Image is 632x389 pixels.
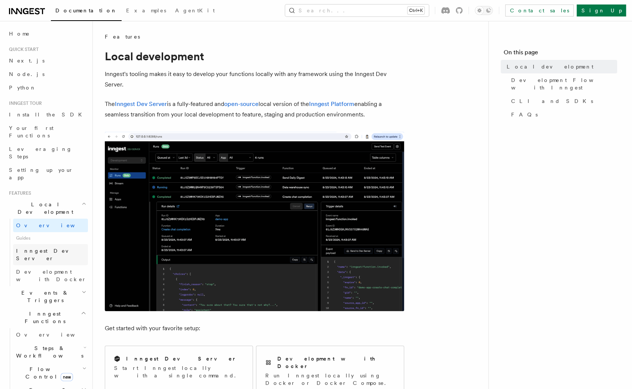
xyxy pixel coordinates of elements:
button: Steps & Workflows [13,341,88,362]
span: Features [6,190,31,196]
span: Inngest tour [6,100,42,106]
button: Search...Ctrl+K [285,4,429,16]
a: CLI and SDKs [508,94,617,108]
span: Events & Triggers [6,289,82,304]
p: Inngest's tooling makes it easy to develop your functions locally with any framework using the In... [105,69,404,90]
a: Node.js [6,67,88,81]
a: Your first Functions [6,121,88,142]
span: Next.js [9,58,45,64]
h1: Local development [105,49,404,63]
button: Toggle dark mode [475,6,493,15]
kbd: Ctrl+K [407,7,424,14]
span: AgentKit [175,7,215,13]
span: Documentation [55,7,117,13]
a: Overview [13,328,88,341]
button: Local Development [6,198,88,219]
span: Local development [507,63,593,70]
span: Overview [16,222,93,228]
span: Quick start [6,46,39,52]
span: Development with Docker [16,269,86,282]
p: Get started with your favorite setup: [105,323,404,334]
span: Inngest Dev Server [16,248,80,261]
a: Local development [504,60,617,73]
a: Documentation [51,2,122,21]
span: Home [9,30,30,37]
a: Setting up your app [6,163,88,184]
span: Development Flow with Inngest [511,76,617,91]
button: Flow Controlnew [13,362,88,383]
a: Contact sales [505,4,574,16]
h2: Development with Docker [277,355,395,370]
a: Inngest Dev Server [13,244,88,265]
a: open-source [224,100,259,107]
span: Examples [126,7,166,13]
span: Local Development [6,201,82,216]
p: Start Inngest locally with a single command. [114,364,244,379]
a: Home [6,27,88,40]
span: Setting up your app [9,167,73,180]
a: Inngest Platform [309,100,354,107]
span: Leveraging Steps [9,146,72,159]
h4: On this page [504,48,617,60]
p: Run Inngest locally using Docker or Docker Compose. [265,372,395,387]
a: FAQs [508,108,617,121]
span: FAQs [511,111,538,118]
p: The is a fully-featured and local version of the enabling a seamless transition from your local d... [105,99,404,120]
span: Your first Functions [9,125,54,139]
span: Steps & Workflows [13,344,83,359]
span: Flow Control [13,365,82,380]
a: Inngest Dev Server [115,100,167,107]
span: Install the SDK [9,112,86,118]
span: new [61,373,73,381]
span: Guides [13,232,88,244]
a: Examples [122,2,171,20]
a: Python [6,81,88,94]
a: Development with Docker [13,265,88,286]
a: Sign Up [577,4,626,16]
img: The Inngest Dev Server on the Functions page [105,132,404,311]
a: Development Flow with Inngest [508,73,617,94]
span: CLI and SDKs [511,97,593,105]
a: AgentKit [171,2,219,20]
span: Features [105,33,140,40]
span: Overview [16,332,93,338]
span: Python [9,85,36,91]
a: Next.js [6,54,88,67]
a: Overview [13,219,88,232]
div: Local Development [6,219,88,286]
span: Node.js [9,71,45,77]
span: Inngest Functions [6,310,81,325]
button: Events & Triggers [6,286,88,307]
a: Leveraging Steps [6,142,88,163]
a: Install the SDK [6,108,88,121]
button: Inngest Functions [6,307,88,328]
h2: Inngest Dev Server [126,355,236,362]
